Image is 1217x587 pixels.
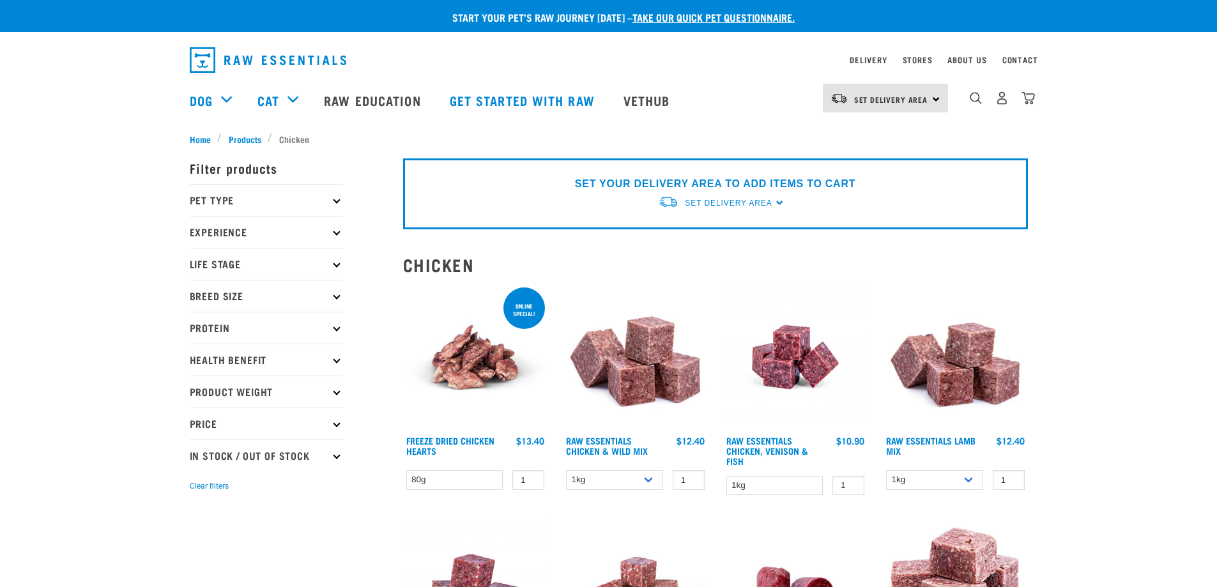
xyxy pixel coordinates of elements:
[437,75,611,126] a: Get started with Raw
[566,438,648,453] a: Raw Essentials Chicken & Wild Mix
[836,436,864,446] div: $10.90
[190,216,343,248] p: Experience
[883,285,1028,430] img: ?1041 RE Lamb Mix 01
[190,91,213,110] a: Dog
[726,438,808,463] a: Raw Essentials Chicken, Venison & Fish
[854,97,928,102] span: Set Delivery Area
[190,152,343,184] p: Filter products
[886,438,976,453] a: Raw Essentials Lamb Mix
[257,91,279,110] a: Cat
[190,376,343,408] p: Product Weight
[903,57,933,62] a: Stores
[685,199,772,208] span: Set Delivery Area
[947,57,986,62] a: About Us
[190,47,346,73] img: Raw Essentials Logo
[190,132,1028,146] nav: breadcrumbs
[832,476,864,496] input: 1
[632,14,795,20] a: take our quick pet questionnaire.
[222,132,268,146] a: Products
[970,92,982,104] img: home-icon-1@2x.png
[190,439,343,471] p: In Stock / Out Of Stock
[229,132,261,146] span: Products
[311,75,436,126] a: Raw Education
[190,132,218,146] a: Home
[503,296,545,323] div: ONLINE SPECIAL!
[723,285,868,430] img: Chicken Venison mix 1655
[512,470,544,490] input: 1
[673,470,705,490] input: 1
[563,285,708,430] img: Pile Of Cubed Chicken Wild Meat Mix
[190,408,343,439] p: Price
[850,57,887,62] a: Delivery
[190,184,343,216] p: Pet Type
[190,132,211,146] span: Home
[406,438,494,453] a: Freeze Dried Chicken Hearts
[993,470,1025,490] input: 1
[190,280,343,312] p: Breed Size
[1022,91,1035,105] img: home-icon@2x.png
[677,436,705,446] div: $12.40
[516,436,544,446] div: $13.40
[611,75,686,126] a: Vethub
[190,344,343,376] p: Health Benefit
[190,312,343,344] p: Protein
[658,195,678,209] img: van-moving.png
[830,93,848,104] img: van-moving.png
[190,480,229,492] button: Clear filters
[403,285,548,430] img: FD Chicken Hearts
[575,176,855,192] p: SET YOUR DELIVERY AREA TO ADD ITEMS TO CART
[190,248,343,280] p: Life Stage
[995,91,1009,105] img: user.png
[403,255,1028,275] h2: Chicken
[1002,57,1038,62] a: Contact
[997,436,1025,446] div: $12.40
[180,42,1038,78] nav: dropdown navigation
